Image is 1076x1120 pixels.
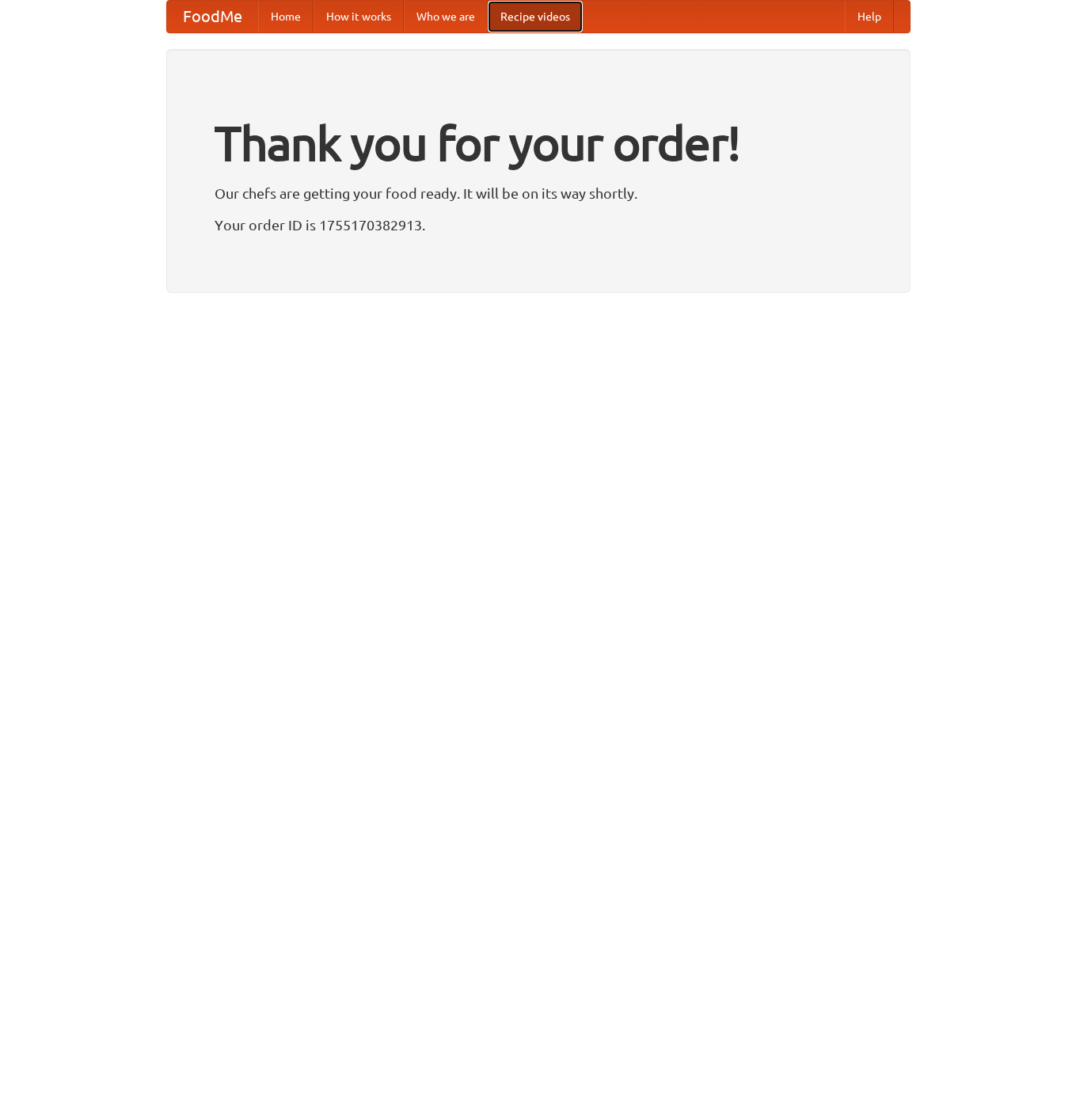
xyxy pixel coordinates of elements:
[404,1,488,32] a: Who we are
[215,181,862,205] p: Our chefs are getting your food ready. It will be on its way shortly.
[488,1,583,32] a: Recipe videos
[258,1,314,32] a: Home
[215,105,862,181] h1: Thank you for your order!
[314,1,404,32] a: How it works
[167,1,258,32] a: FoodMe
[215,213,862,237] p: Your order ID is 1755170382913.
[845,1,894,32] a: Help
